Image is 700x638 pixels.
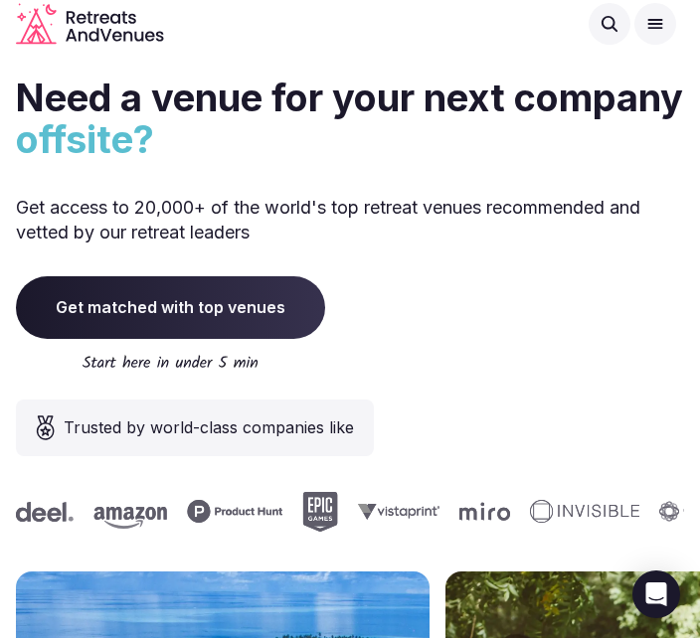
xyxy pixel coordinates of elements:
span: Trusted by world-class companies like [64,415,354,439]
span: Need a venue for your next company [16,75,683,120]
div: Open Intercom Messenger [632,570,680,618]
a: Get matched with top venues [16,276,325,338]
svg: Invisible company logo [482,500,592,524]
p: Get access to 20,000+ of the world's top retreat venues recommended and vetted by our retreat lea... [16,195,684,244]
svg: Epic Games company logo [255,492,290,532]
svg: Miro company logo [412,502,462,521]
svg: Vistaprint company logo [310,503,392,520]
span: offsite? [16,119,684,161]
a: Visit the homepage [16,3,164,45]
svg: Retreats and Venues company logo [16,3,164,45]
img: Start here in under 5 min [83,355,259,368]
